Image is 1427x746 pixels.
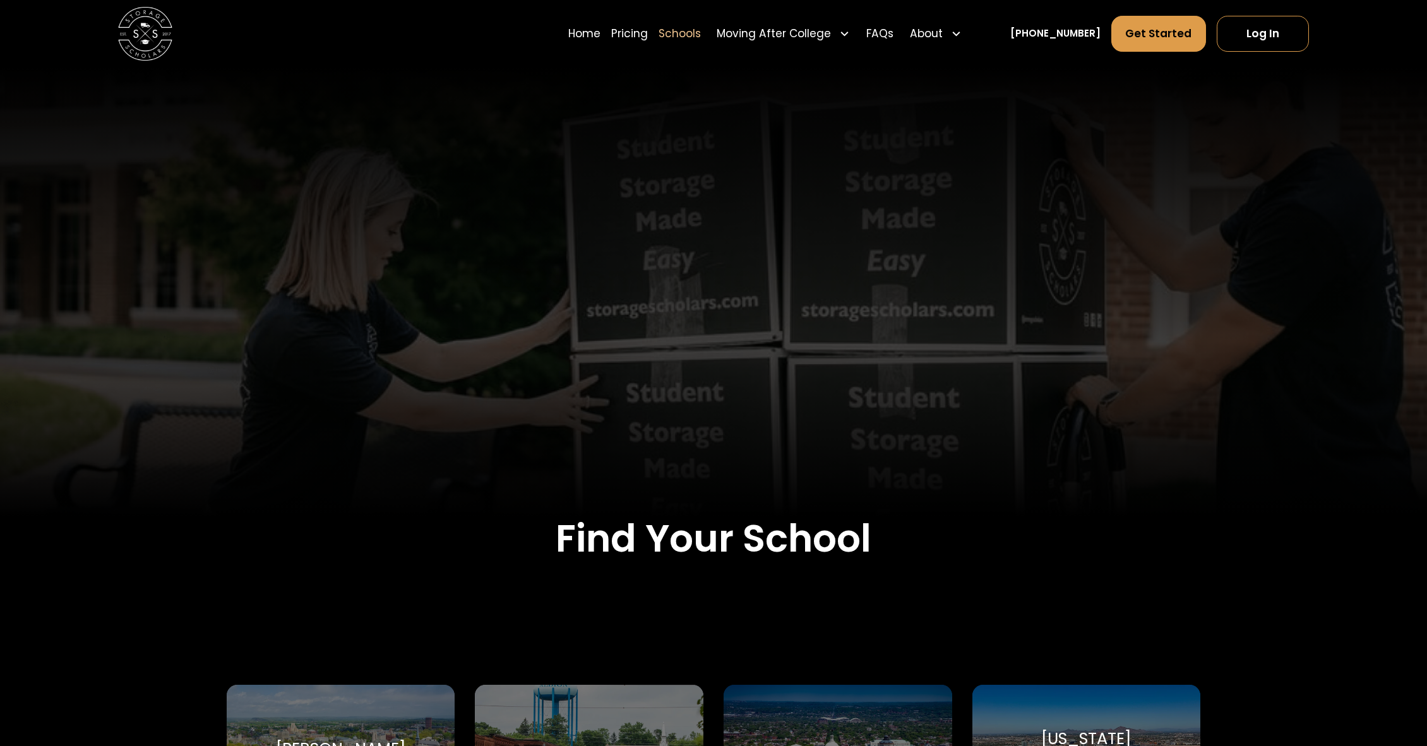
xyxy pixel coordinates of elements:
[568,15,600,53] a: Home
[1217,16,1309,52] a: Log In
[866,15,893,53] a: FAQs
[1010,27,1101,41] a: [PHONE_NUMBER]
[910,26,943,42] div: About
[1111,16,1206,52] a: Get Started
[389,259,1038,341] h1: A Custom-Tailored Moving Experience
[227,516,1201,562] h2: Find Your School
[118,7,172,61] img: Storage Scholars main logo
[712,15,856,53] div: Moving After College
[717,26,831,42] div: Moving After College
[904,15,967,53] div: About
[659,15,701,53] a: Schools
[611,15,648,53] a: Pricing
